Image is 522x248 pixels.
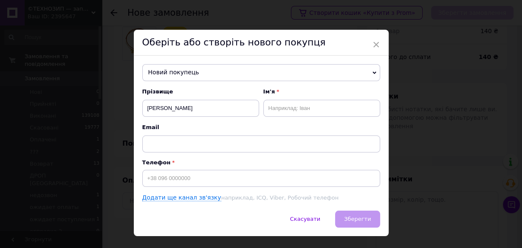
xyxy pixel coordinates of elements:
[142,64,380,81] span: Новий покупець
[142,88,259,96] span: Прізвище
[263,100,380,117] input: Наприклад: Іван
[142,100,259,117] input: Наприклад: Іванов
[142,194,221,201] a: Додати ще канал зв'язку
[281,211,329,228] button: Скасувати
[290,216,320,222] span: Скасувати
[142,170,380,187] input: +38 096 0000000
[142,159,380,166] p: Телефон
[134,30,389,56] div: Оберіть або створіть нового покупця
[263,88,380,96] span: Ім'я
[142,124,380,131] span: Email
[221,194,339,201] span: наприклад, ICQ, Viber, Робочий телефон
[372,37,380,52] span: ×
